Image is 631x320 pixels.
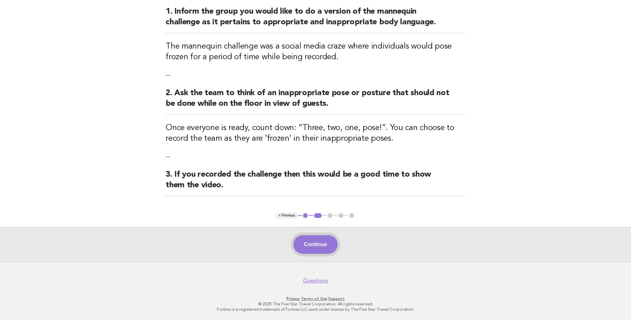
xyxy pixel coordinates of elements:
[276,212,298,219] button: < Previous
[313,212,323,219] button: 2
[166,88,465,115] h2: 2. Ask the team to think of an inappropriate pose or posture that should not be done while on the...
[166,41,465,63] h3: The mannequin challenge was a social media craze where individuals would pose frozen for a period...
[112,301,519,307] p: © 2025 The Five Star Travel Corporation. All rights reserved.
[166,123,465,144] h3: Once everyone is ready, count down: “Three, two, one, pose!”. You can choose to record the team a...
[286,296,300,301] a: Privacy
[293,235,338,254] button: Continue
[301,296,327,301] a: Terms of Use
[112,296,519,301] p: · ·
[166,71,465,80] p: --
[328,296,345,301] a: Support
[302,212,309,219] button: 1
[166,152,465,161] p: --
[303,277,328,284] a: Questions
[112,307,519,312] p: Forbes is a registered trademark of Forbes LLC used under license by The Five Star Travel Corpora...
[166,6,465,33] h2: 1. Inform the group you would like to do a version of the mannequin challenge as it pertains to a...
[166,169,465,196] h2: 3. If you recorded the challenge then this would be a good time to show them the video.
